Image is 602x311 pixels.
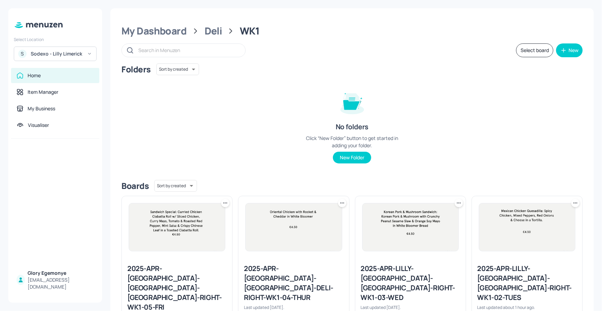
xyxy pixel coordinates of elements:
[31,50,83,57] div: Sodexo - Lilly Limerick
[244,304,343,310] div: Last updated [DATE].
[138,45,238,55] input: Search in Menuzen
[129,203,225,251] img: 2025-09-19-17582769013420qzflt1wcgh.jpeg
[479,203,575,251] img: 2025-10-14-17604346130526372nfa6d3t.jpeg
[121,180,149,191] div: Boards
[300,134,404,149] div: Click “New Folder” button to get started in adding your folder.
[569,48,579,53] div: New
[28,89,58,96] div: Item Manager
[361,304,460,310] div: Last updated [DATE].
[363,203,458,251] img: 2025-09-17-1758105863136w2cqjv6dvp.jpeg
[28,270,94,277] div: Glory Egemonye
[28,105,55,112] div: My Business
[156,62,199,76] div: Sort by created
[336,122,368,132] div: No folders
[246,203,342,251] img: 2025-06-26-1750934159860s21r5cxnxqr.jpeg
[361,264,460,302] div: 2025-APR-LILLY-[GEOGRAPHIC_DATA]-[GEOGRAPHIC_DATA]-RIGHT-WK1-03-WED
[28,72,41,79] div: Home
[121,25,187,37] div: My Dashboard
[477,304,577,310] div: Last updated about 1 hour ago.
[28,277,94,290] div: [EMAIL_ADDRESS][DOMAIN_NAME]
[333,152,371,163] button: New Folder
[240,25,260,37] div: WK1
[121,64,151,75] div: Folders
[335,85,369,119] img: folder-empty
[556,43,583,57] button: New
[154,179,197,193] div: Sort by created
[516,43,553,57] button: Select board
[244,264,343,302] div: 2025-APR-[GEOGRAPHIC_DATA]-[GEOGRAPHIC_DATA]-DELI-RIGHT-WK1-04-THUR
[205,25,222,37] div: Deli
[477,264,577,302] div: 2025-APR-LILLY-[GEOGRAPHIC_DATA]-[GEOGRAPHIC_DATA]-RIGHT-WK1-02-TUES
[28,122,49,129] div: Visualiser
[14,37,97,42] div: Select Location
[18,50,27,58] div: S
